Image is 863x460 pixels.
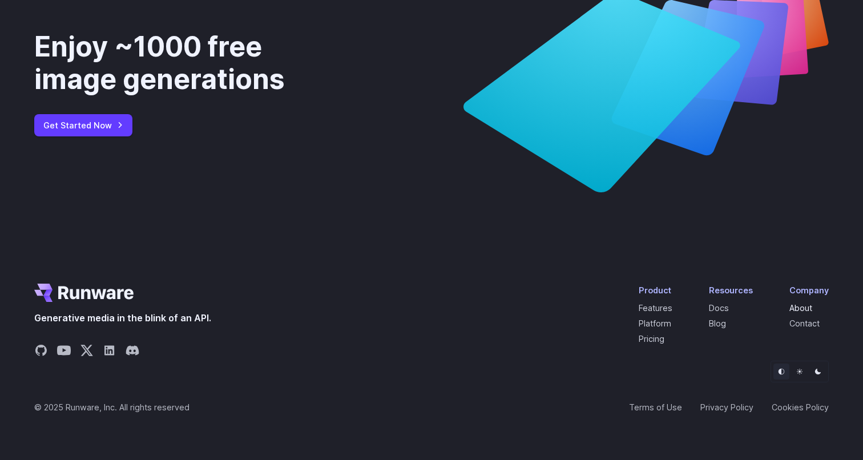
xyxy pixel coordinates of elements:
[789,318,820,328] a: Contact
[126,344,139,361] a: Share on Discord
[34,284,134,302] a: Go to /
[810,364,826,380] button: Dark
[57,344,71,361] a: Share on YouTube
[700,401,753,414] a: Privacy Policy
[639,334,664,344] a: Pricing
[34,114,132,136] a: Get Started Now
[771,361,829,382] ul: Theme selector
[792,364,808,380] button: Light
[639,318,671,328] a: Platform
[639,303,672,313] a: Features
[773,364,789,380] button: Default
[709,318,726,328] a: Blog
[34,311,211,326] span: Generative media in the blink of an API.
[789,284,829,297] div: Company
[639,284,672,297] div: Product
[789,303,812,313] a: About
[103,344,116,361] a: Share on LinkedIn
[34,30,345,96] div: Enjoy ~1000 free image generations
[709,303,729,313] a: Docs
[34,401,189,414] span: © 2025 Runware, Inc. All rights reserved
[80,344,94,361] a: Share on X
[772,401,829,414] a: Cookies Policy
[34,344,48,361] a: Share on GitHub
[709,284,753,297] div: Resources
[629,401,682,414] a: Terms of Use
